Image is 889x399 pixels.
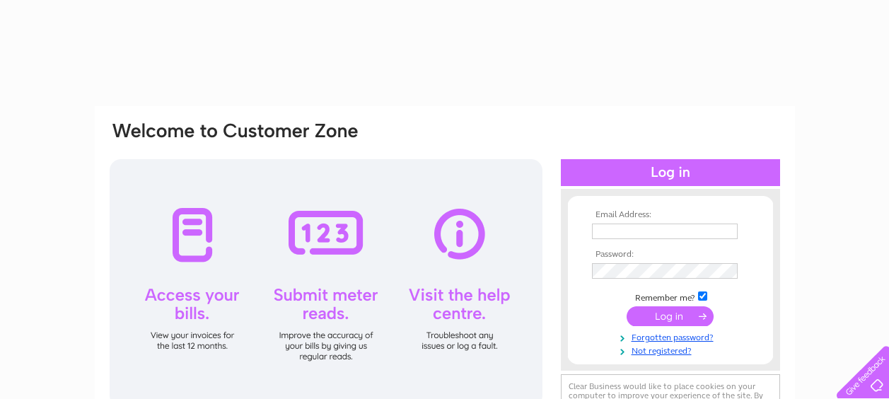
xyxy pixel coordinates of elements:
[588,289,753,303] td: Remember me?
[627,306,714,326] input: Submit
[592,343,753,357] a: Not registered?
[588,210,753,220] th: Email Address:
[592,330,753,343] a: Forgotten password?
[588,250,753,260] th: Password:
